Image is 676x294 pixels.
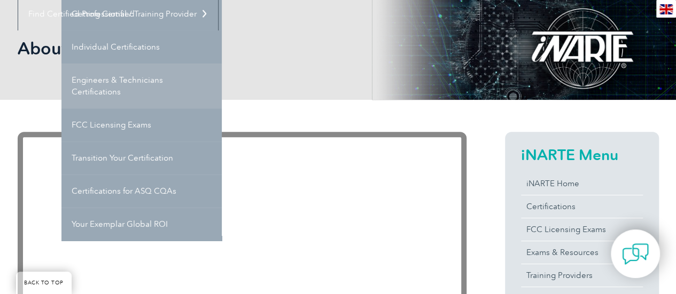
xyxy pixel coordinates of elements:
a: Certifications [521,195,643,218]
a: Training Providers [521,264,643,287]
a: Transition Your Certification [61,141,222,174]
img: contact-chat.png [622,241,649,267]
a: Individual Certifications [61,30,222,63]
h2: About iNARTE [18,40,467,57]
a: FCC Licensing Exams [61,108,222,141]
a: Engineers & Technicians Certifications [61,63,222,108]
a: Certifications for ASQ CQAs [61,174,222,208]
h2: iNARTE Menu [521,146,643,163]
a: BACK TO TOP [16,272,72,294]
a: Your Exemplar Global ROI [61,208,222,241]
img: en [659,4,673,14]
a: iNARTE Home [521,172,643,195]
a: Exams & Resources [521,241,643,264]
a: FCC Licensing Exams [521,218,643,241]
